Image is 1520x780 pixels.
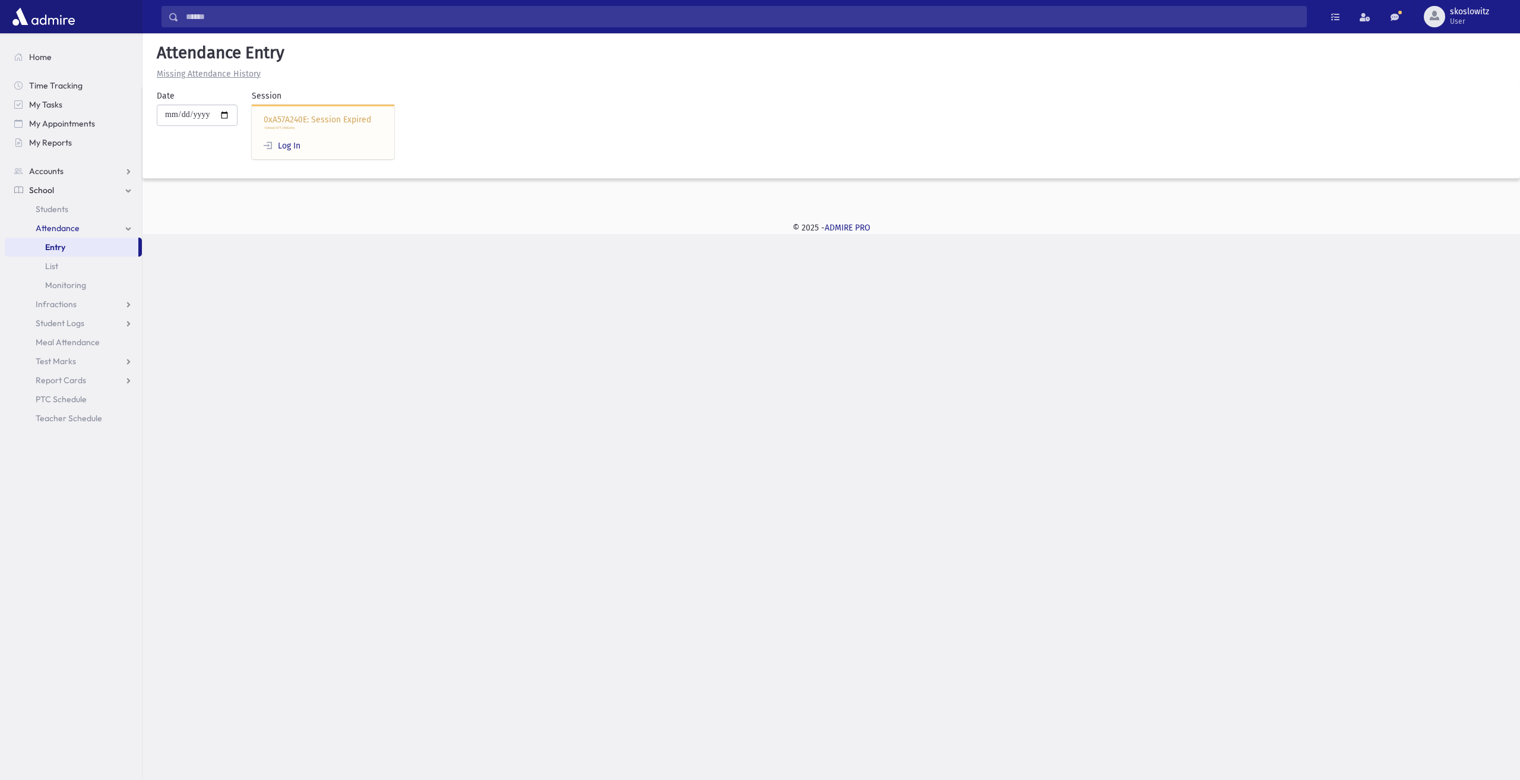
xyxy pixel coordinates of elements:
span: Home [29,52,52,62]
a: List [5,257,142,276]
span: User [1450,17,1489,26]
a: Home [5,48,142,67]
a: My Reports [5,133,142,152]
span: skoslowitz [1450,7,1489,17]
span: Report Cards [36,375,86,386]
a: Teacher Schedule [5,409,142,428]
h5: Attendance Entry [152,43,1510,63]
u: Missing Attendance History [157,69,261,79]
a: Report Cards [5,371,142,390]
span: Teacher Schedule [36,413,102,424]
span: PTC Schedule [36,394,87,405]
span: My Reports [29,137,72,148]
a: Time Tracking [5,76,142,95]
span: Students [36,204,68,214]
span: Entry [45,242,65,252]
span: Test Marks [36,356,76,367]
a: ADMIRE PRO [825,223,870,233]
span: List [45,261,58,271]
span: Accounts [29,166,64,176]
a: School [5,181,142,200]
a: Accounts [5,162,142,181]
a: Student Logs [5,314,142,333]
a: My Appointments [5,114,142,133]
span: Infractions [36,299,77,310]
a: Log In [264,141,300,151]
a: Monitoring [5,276,142,295]
span: Attendance [36,223,80,233]
a: PTC Schedule [5,390,142,409]
a: Meal Attendance [5,333,142,352]
input: Search [179,6,1306,27]
img: AdmirePro [9,5,78,29]
span: Monitoring [45,280,86,290]
a: Infractions [5,295,142,314]
span: School [29,185,54,195]
span: Time Tracking [29,80,83,91]
span: My Appointments [29,118,95,129]
label: Date [157,90,175,102]
a: Test Marks [5,352,142,371]
label: Session [252,90,281,102]
div: © 2025 - [161,222,1501,234]
span: Meal Attendance [36,337,100,348]
a: My Tasks [5,95,142,114]
div: 0xA57A240E: Session Expired [252,105,394,160]
a: Missing Attendance History [152,69,261,79]
a: Entry [5,238,138,257]
p: /School/ATT/AttEntry [264,126,382,131]
span: My Tasks [29,99,62,110]
a: Attendance [5,219,142,238]
a: Students [5,200,142,219]
span: Student Logs [36,318,84,329]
